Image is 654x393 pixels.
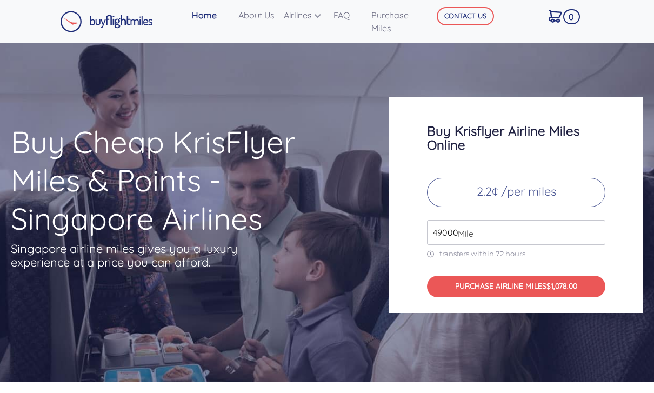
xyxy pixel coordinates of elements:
img: Cart [549,10,562,23]
a: About Us [234,4,279,26]
span: $1,078.00 [546,281,577,291]
span: Mile [452,227,473,240]
button: CONTACT US [437,7,494,25]
p: Singapore airline miles gives you a luxury experience at a price you can afford. [11,242,254,269]
a: Home [188,4,234,26]
a: FAQ [329,4,367,26]
button: PURCHASE AIRLINE MILES$1,078.00 [427,276,605,298]
h1: Buy Cheap KrisFlyer Miles & Points - Singapore Airlines [11,123,347,238]
h3: Buy Krisflyer Airline Miles Online [427,124,605,152]
p: 2.2¢ /per miles [427,178,605,207]
span: 0 [563,9,580,24]
a: 0 [544,4,577,27]
a: Buy Flight Miles Logo [60,8,153,35]
img: Buy Flight Miles Logo [60,11,153,32]
p: transfers within 72 hours [427,249,605,258]
a: Purchase Miles [367,4,426,39]
a: Airlines [279,4,329,26]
